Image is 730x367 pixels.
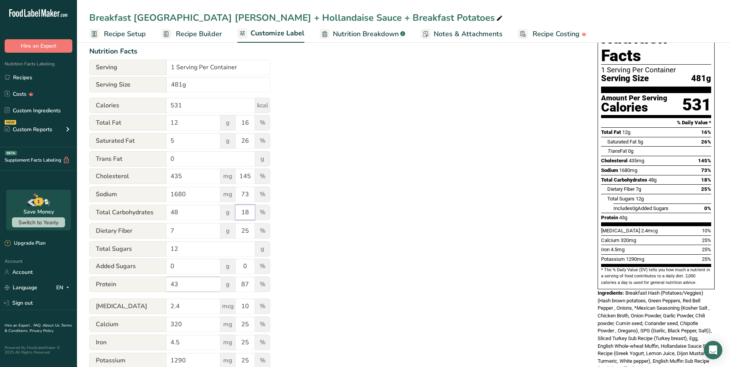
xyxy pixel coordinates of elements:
span: 48g [648,177,656,183]
a: Hire an Expert . [5,323,32,328]
span: Nutrition Breakdown [333,29,399,39]
span: 25% [702,247,711,252]
span: Total Sugars [89,241,166,257]
a: Recipe Costing [518,25,587,43]
span: Serving [89,60,166,75]
span: Added Sugars [89,259,166,274]
span: 481g [691,74,711,83]
span: Protein [601,215,618,220]
div: Nutrition Facts [89,46,582,57]
div: Custom Reports [5,125,52,133]
a: About Us . [43,323,61,328]
span: g [255,241,270,257]
span: % [255,277,270,292]
span: Notes & Attachments [434,29,503,39]
span: Total Fat [601,129,621,135]
span: Recipe Costing [533,29,580,39]
span: 145% [698,158,711,163]
span: 0% [704,205,711,211]
a: Privacy Policy [30,328,53,334]
span: Calcium [601,237,620,243]
span: Total Carbohydrates [89,205,166,220]
div: NEW [5,120,16,125]
span: Switch to Yearly [18,219,58,226]
div: Upgrade Plan [5,240,45,247]
span: Protein [89,277,166,292]
div: Powered By FoodLabelMaker © 2025 All Rights Reserved [5,345,72,355]
span: Cholesterol [89,168,166,184]
span: 1680mg [619,167,637,173]
section: * The % Daily Value (DV) tells you how much a nutrient in a serving of food contributes to a dail... [601,267,711,286]
span: Recipe Builder [176,29,222,39]
span: % [255,133,270,148]
span: % [255,317,270,332]
span: Calcium [89,317,166,332]
button: Switch to Yearly [12,217,65,227]
span: [MEDICAL_DATA] [601,228,640,234]
div: Save Money [23,208,54,216]
span: % [255,299,270,314]
span: 320mg [621,237,636,243]
span: Ingredients: [598,290,624,296]
span: g [220,223,236,239]
span: Potassium [601,256,625,262]
span: Recipe Setup [104,29,146,39]
span: 5g [638,139,643,145]
section: % Daily Value * [601,118,711,127]
span: % [255,187,270,202]
a: Language [5,281,37,294]
span: Serving Size [89,77,166,92]
span: 73% [701,167,711,173]
span: g [220,115,236,130]
span: Serving Size [601,74,649,83]
span: Total Carbohydrates [601,177,647,183]
span: 12g [622,129,630,135]
span: [MEDICAL_DATA] [89,299,166,314]
span: 25% [702,256,711,262]
span: % [255,115,270,130]
span: Dietary Fiber [607,186,635,192]
span: 435mg [629,158,644,163]
a: Terms & Conditions . [5,323,72,334]
button: Hire an Expert [5,39,72,53]
div: Amount Per Serving [601,95,667,102]
span: Total Fat [89,115,166,130]
span: Iron [601,247,610,252]
span: 0g [632,205,638,211]
span: g [220,259,236,274]
span: mg [220,317,236,332]
a: Notes & Attachments [421,25,503,43]
a: Customize Label [237,25,304,43]
span: 18% [701,177,711,183]
a: FAQ . [33,323,43,328]
span: g [220,133,236,148]
span: Saturated Fat [607,139,636,145]
span: Sodium [601,167,618,173]
span: 16% [701,129,711,135]
span: % [255,335,270,350]
span: Total Sugars [607,196,635,202]
div: EN [56,283,72,292]
span: Iron [89,335,166,350]
span: 26% [701,139,711,145]
div: BETA [5,151,17,155]
a: Nutrition Breakdown [320,25,405,43]
i: Trans [607,148,620,154]
span: g [220,205,236,220]
a: Recipe Builder [161,25,222,43]
span: % [255,168,270,184]
span: 25% [701,186,711,192]
div: 531 [682,95,711,115]
span: 1290mg [626,256,644,262]
span: Trans Fat [89,151,166,167]
span: 12g [636,196,644,202]
span: 4.5mg [611,247,625,252]
div: Open Intercom Messenger [704,341,722,359]
span: 2.4mcg [641,228,658,234]
span: Dietary Fiber [89,223,166,239]
span: % [255,223,270,239]
span: mg [220,187,236,202]
span: g [220,277,236,292]
h1: Nutrition Facts [601,29,711,65]
span: Includes Added Sugars [613,205,668,211]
